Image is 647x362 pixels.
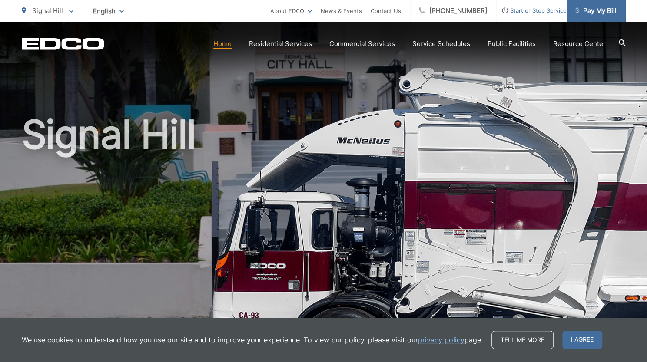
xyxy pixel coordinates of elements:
[575,6,617,16] span: Pay My Bill
[270,6,312,16] a: About EDCO
[329,39,395,49] a: Commercial Services
[86,3,130,19] span: English
[491,331,554,349] a: Tell me more
[418,335,465,345] a: privacy policy
[488,39,536,49] a: Public Facilities
[22,38,104,50] a: EDCD logo. Return to the homepage.
[249,39,312,49] a: Residential Services
[371,6,401,16] a: Contact Us
[562,331,602,349] span: I agree
[553,39,606,49] a: Resource Center
[412,39,470,49] a: Service Schedules
[32,7,63,15] span: Signal Hill
[213,39,232,49] a: Home
[22,335,483,345] p: We use cookies to understand how you use our site and to improve your experience. To view our pol...
[321,6,362,16] a: News & Events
